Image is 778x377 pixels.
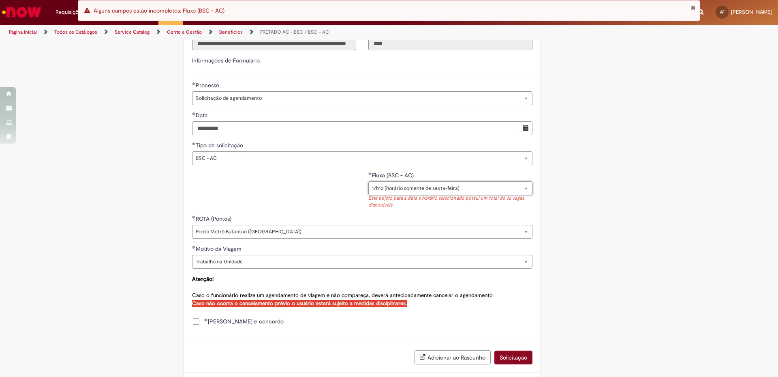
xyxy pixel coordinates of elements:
span: Obrigatório Preenchido [368,172,372,175]
a: Service Catalog [115,29,150,35]
span: Data [196,112,209,119]
a: FRETADO AC - BSC / BSC – AC [260,29,329,35]
input: Título [192,37,356,50]
span: ROTA (Pontos) [196,215,233,222]
span: Obrigatório Preenchido [192,142,196,145]
span: Alguns campos estão incompletos: Fluxo (BSC - AC) [94,7,224,14]
span: Caso o funcionário realize um agendamento de viagem e não compareça, deverá antecipadamente cance... [192,276,494,307]
span: Trabalho na Unidade [196,255,516,268]
strong: Caso não ocorra o cancelamento prévio o usuário estará sujeito a medidas disciplinares. [192,300,407,307]
a: Todos os Catálogos [54,29,97,35]
button: Mostrar calendário para Data [520,121,532,135]
a: Página inicial [9,29,37,35]
span: 17h10 (horário somente de sexta-feira) [372,182,516,195]
button: Solicitação [494,351,532,364]
span: AF [720,9,725,15]
span: Obrigatório Preenchido [192,82,196,85]
button: Adicionar ao Rascunho [415,350,491,364]
img: ServiceNow [1,4,43,20]
ul: Trilhas de página [6,25,513,40]
span: Motivo da Viagem [196,245,243,252]
span: Processo [196,82,221,89]
span: Obrigatório Preenchido [204,318,208,321]
span: Obrigatório Preenchido [192,215,196,219]
div: Este trajeto para a data e horário selecionado possui um total de 36 vagas disponíveis. [368,195,532,209]
span: Fluxo (BSC - AC) [372,172,415,179]
button: Fechar Notificação [690,4,696,11]
a: Gente e Gestão [167,29,202,35]
strong: Atenção! [192,276,214,282]
input: Código da Unidade [368,37,532,50]
input: Data 03 October 2025 Friday [192,121,520,135]
span: [PERSON_NAME] e concordo [204,317,284,325]
span: Solicitação de agendamento [196,92,516,105]
span: Obrigatório Preenchido [192,246,196,249]
span: Ponto Metrô Butantan ([GEOGRAPHIC_DATA]) [196,225,516,238]
span: Requisições [56,8,84,16]
span: [PERSON_NAME] [731,9,772,15]
label: Informações de Formulário [192,57,260,64]
span: Obrigatório Preenchido [192,112,196,115]
span: Tipo de solicitação [196,142,245,149]
span: BSC - AC [196,152,516,165]
a: Benefícios [219,29,243,35]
